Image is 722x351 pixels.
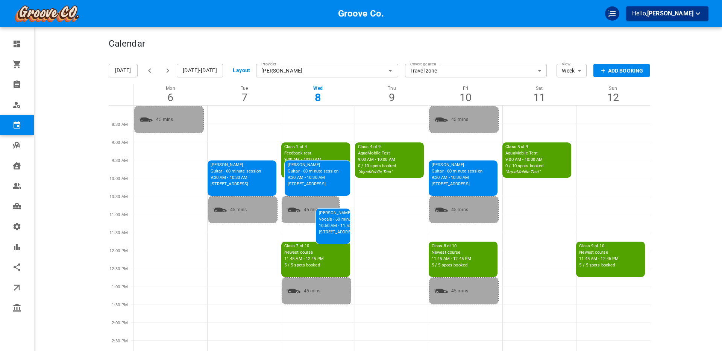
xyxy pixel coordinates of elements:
i: "AquaMobile Test" [358,169,393,174]
p: Mon [134,86,208,91]
span: 11:30 AM [109,230,128,235]
div: Week [557,67,587,74]
p: Feedback test [284,150,322,157]
p: 0 / 10 spots booked [505,163,543,169]
span: 12:00 PM [109,248,128,253]
p: Add Booking [608,67,643,75]
span: 11:00 AM [109,212,128,217]
button: Layout [233,66,250,75]
p: Class 4 of 9 [358,144,396,150]
p: 9:00 AM - 10:00 AM [505,157,543,163]
span: 1:30 PM [112,303,128,307]
span: 2:30 PM [112,339,128,343]
button: Open [385,65,396,76]
span: 8:30 AM [112,122,128,127]
span: 1:00 PM [112,284,128,289]
p: 45 mins [432,287,468,295]
p: Guitar - 60 minute session [288,168,338,175]
p: Fri [429,86,502,91]
p: Hello, [632,9,702,18]
p: 45 mins [211,206,247,214]
p: [STREET_ADDRESS] [288,181,338,188]
h6: Groove Co. [338,6,384,21]
p: Newest course [432,250,471,256]
div: QuickStart Guide [605,6,619,21]
p: AquaMobile Test [358,150,396,157]
p: 10:50 AM - 11:50 AM [319,223,371,229]
span: 9:00 AM [112,140,128,145]
label: Provider [261,58,276,67]
p: [PERSON_NAME] [288,162,338,168]
p: 9:00 AM - 10:00 AM [284,157,322,163]
p: Newest course [579,250,619,256]
h4: Calendar [109,38,145,50]
p: Wed [281,86,355,91]
button: Hello,[PERSON_NAME] [626,6,708,21]
p: [PERSON_NAME] [319,210,371,216]
label: Coverage area [410,58,436,67]
button: [DATE]-[DATE] [177,64,223,77]
p: 9:30 AM - 10:30 AM [288,175,338,181]
p: Sun [576,86,650,91]
p: Guitar - 60 minute session [432,168,482,175]
div: 12 [576,91,650,104]
p: [STREET_ADDRESS] [211,181,261,188]
p: 45 mins [137,116,173,124]
p: 11:45 AM - 12:45 PM [284,256,324,262]
p: Class 5 of 9 [505,144,543,150]
p: 9:00 AM - 10:00 AM [358,157,396,163]
button: Add Booking [593,64,650,77]
p: 45 mins [285,206,321,214]
p: Newest course [284,250,324,256]
p: Class 9 of 10 [579,243,619,250]
p: 5 / 5 spots booked [284,262,324,269]
p: 11:45 AM - 12:45 PM [432,256,471,262]
div: 7 [208,91,281,104]
p: Class 1 of 4 [284,144,322,150]
p: 45 mins [285,287,321,295]
div: 8 [281,91,355,104]
p: 9:30 AM - 10:30 AM [432,175,482,181]
button: [DATE] [109,64,138,77]
p: [STREET_ADDRESS] [432,181,482,188]
div: 9 [355,91,429,104]
div: 10 [429,91,502,104]
p: Class 8 of 10 [432,243,471,250]
p: 9:30 AM - 10:30 AM [211,175,261,181]
p: 0 / 10 spots booked [358,163,396,169]
p: [PERSON_NAME] [432,162,482,168]
p: Tue [208,86,281,91]
span: 10:30 AM [109,194,128,199]
div: Travel zone [405,67,547,74]
span: [PERSON_NAME] [647,10,693,17]
label: View [562,58,570,67]
p: Sat [502,86,576,91]
p: 45 mins [432,206,468,214]
div: 6 [134,91,208,104]
p: AquaMobile Test [505,150,543,157]
div: 11 [502,91,576,104]
p: 45 mins [432,116,468,124]
p: 5 / 5 spots booked [579,262,619,269]
p: 5 / 5 spots booked [432,262,471,269]
p: Guitar - 60 minute session [211,168,261,175]
p: [PERSON_NAME] [211,162,261,168]
span: 10:00 AM [109,176,128,181]
p: 11:45 AM - 12:45 PM [579,256,619,262]
span: 12:30 PM [109,266,128,271]
img: company-logo [14,4,80,23]
p: Class 7 of 10 [284,243,324,250]
span: 2:00 PM [112,321,128,325]
p: Vocals - 60 minute session [319,216,371,223]
p: [STREET_ADDRESS] [319,229,371,236]
span: 9:30 AM [112,158,128,163]
i: "AquaMobile Test" [505,169,540,174]
p: Thu [355,86,429,91]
